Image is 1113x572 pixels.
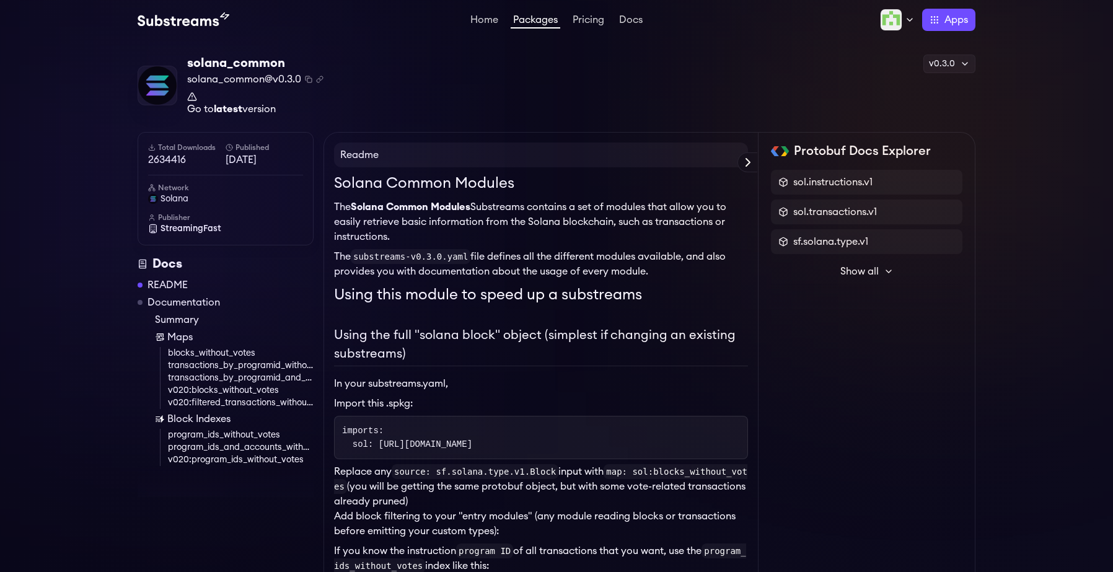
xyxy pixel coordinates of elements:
[155,414,165,424] img: Block Index icon
[468,15,501,27] a: Home
[168,454,314,466] a: v020:program_ids_without_votes
[334,376,748,391] p: In your substreams.yaml,
[187,55,323,72] div: solana_common
[155,332,165,342] img: Map icon
[168,441,314,454] a: program_ids_and_accounts_without_votes
[168,359,314,372] a: transactions_by_programid_without_votes
[148,194,158,204] img: solana
[155,312,314,327] a: Summary
[168,397,314,409] a: v020:filtered_transactions_without_votes
[148,152,226,167] span: 2634416
[351,202,470,212] strong: Solana Common Modules
[794,143,931,160] h2: Protobuf Docs Explorer
[147,295,220,310] a: Documentation
[793,234,868,249] span: sf.solana.type.v1
[138,12,229,27] img: Substream's logo
[168,372,314,384] a: transactions_by_programid_and_account_without_votes
[226,152,303,167] span: [DATE]
[187,92,323,114] a: Go tolatestversion
[351,249,470,264] code: substreams-v0.3.0.yaml
[148,183,303,193] h6: Network
[840,264,879,279] span: Show all
[168,384,314,397] a: v020:blocks_without_votes
[334,464,748,509] p: Replace any input with (you will be getting the same protobuf object, but with some vote-related ...
[148,143,226,152] h6: Total Downloads
[511,15,560,29] a: Packages
[334,509,748,539] p: Add block filtering to your "entry modules" (any module reading blocks or transactions before emi...
[334,172,748,195] h1: Solana Common Modules
[334,326,748,366] h2: Using the full "solana block" object (simplest if changing an existing substreams)
[334,396,748,411] li: Import this .spkg:
[147,278,188,293] a: README
[342,426,472,449] code: imports: sol: [URL][DOMAIN_NAME]
[334,284,748,306] h1: Using this module to speed up a substreams
[168,429,314,441] a: program_ids_without_votes
[944,12,968,27] span: Apps
[214,104,242,114] strong: latest
[187,72,301,87] span: solana_common@v0.3.0
[570,15,607,27] a: Pricing
[923,55,975,73] div: v0.3.0
[334,249,748,279] p: The file defines all the different modules available, and also provides you with documentation ab...
[793,175,873,190] span: sol.instructions.v1
[456,543,513,558] code: program ID
[793,205,877,219] span: sol.transactions.v1
[148,193,303,205] a: solana
[226,143,303,152] h6: Published
[138,255,314,273] div: Docs
[161,222,221,235] span: StreamingFast
[334,143,748,167] h4: Readme
[617,15,645,27] a: Docs
[148,222,303,235] a: StreamingFast
[316,76,323,83] button: Copy .spkg link to clipboard
[168,347,314,359] a: blocks_without_votes
[334,200,748,244] p: The Substreams contains a set of modules that allow you to easily retrieve basic information from...
[138,66,177,105] img: Package Logo
[161,193,188,205] span: solana
[880,9,902,31] img: Profile
[155,411,314,426] a: Block Indexes
[155,330,314,345] a: Maps
[771,259,962,284] button: Show all
[334,464,747,494] code: map: sol:blocks_without_votes
[392,464,558,479] code: source: sf.solana.type.v1.Block
[148,213,303,222] h6: Publisher
[305,76,312,83] button: Copy package name and version
[771,146,789,156] img: Protobuf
